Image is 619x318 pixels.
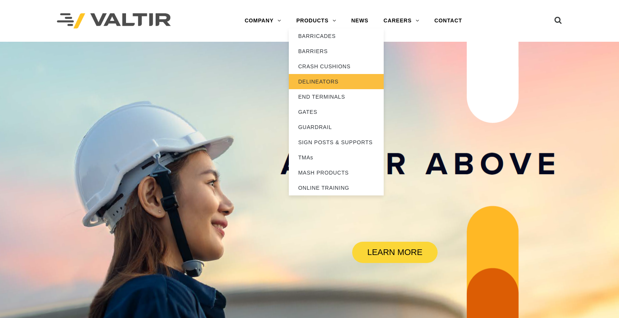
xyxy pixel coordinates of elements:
a: LEARN MORE [352,242,438,263]
a: GATES [289,104,384,120]
a: CONTACT [427,13,469,28]
a: BARRIERS [289,44,384,59]
a: NEWS [343,13,376,28]
a: COMPANY [237,13,289,28]
a: END TERMINALS [289,89,384,104]
a: GUARDRAIL [289,120,384,135]
a: PRODUCTS [289,13,344,28]
a: SIGN POSTS & SUPPORTS [289,135,384,150]
a: MASH PRODUCTS [289,165,384,180]
a: CRASH CUSHIONS [289,59,384,74]
img: Valtir [57,13,171,29]
a: ONLINE TRAINING [289,180,384,195]
a: TMAs [289,150,384,165]
a: DELINEATORS [289,74,384,89]
a: BARRICADES [289,28,384,44]
a: CAREERS [376,13,427,28]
